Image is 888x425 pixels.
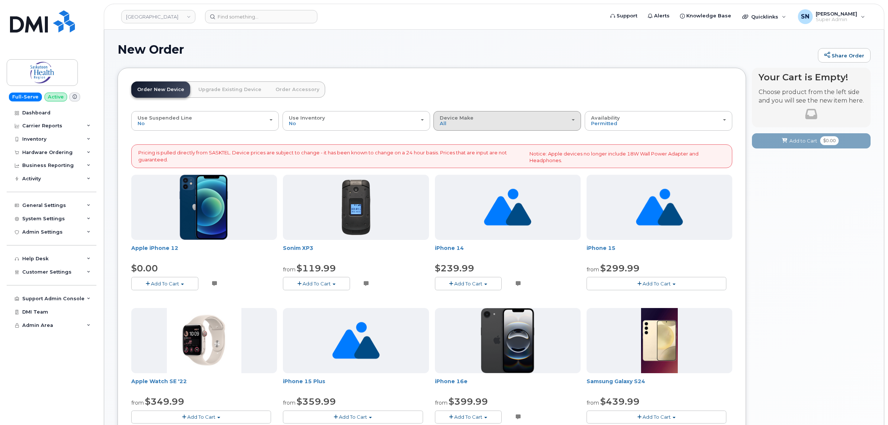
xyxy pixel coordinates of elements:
small: from [587,266,599,273]
img: 150 [341,180,370,235]
a: Order New Device [131,81,190,98]
a: iPhone 14 [435,245,464,251]
span: All [440,120,446,126]
button: Use Suspended Line No [131,111,279,130]
button: Add To Cart [587,411,726,424]
a: iPhone 15 [587,245,615,251]
span: Availability [591,115,620,121]
span: No [138,120,145,126]
a: Upgrade Existing Device [192,81,267,98]
img: iPhone_16e_Black_PDP_Image_Position_1__en-US-657x800.png [481,308,535,373]
span: Add To Cart [303,281,331,287]
a: Samsung Galaxy S24 [587,378,645,385]
div: iPhone 16e [435,378,581,392]
span: Add To Cart [454,281,482,287]
button: Use Inventory No [283,111,430,130]
button: Add To Cart [283,411,423,424]
button: Add to Cart $0.00 [752,133,871,148]
span: $0.00 [131,263,158,274]
span: Add To Cart [187,414,215,420]
span: $299.99 [600,263,640,274]
img: iphone-12-blue.png [179,175,229,240]
a: Apple Watch SE '22 [131,378,187,385]
h4: Your Cart is Empty! [759,72,864,82]
button: Add To Cart [131,411,271,424]
a: iPhone 15 Plus [283,378,325,385]
small: from [131,399,144,406]
button: Device Make All [433,111,581,130]
img: S24.jpg [641,308,678,373]
span: $0.00 [820,136,839,145]
div: Sonim XP3 [283,244,429,259]
span: $349.99 [145,396,184,407]
img: no_image_found-2caef05468ed5679b831cfe6fc140e25e0c280774317ffc20a367ab7fd17291e.png [636,175,683,240]
p: Choose product from the left side and you will see the new item here. [759,88,864,105]
small: from [283,266,296,273]
span: Add To Cart [643,414,671,420]
p: Notice: Apple devices no longer include 18W Wall Power Adapter and Headphones. [529,150,725,164]
div: Apple Watch SE '22 [131,378,277,392]
button: Add To Cart [435,277,502,290]
button: Add To Cart [587,277,726,290]
span: Use Suspended Line [138,115,192,121]
button: Availability Permitted [585,111,732,130]
span: $359.99 [297,396,336,407]
div: Apple iPhone 12 [131,244,277,259]
div: iPhone 15 [587,244,732,259]
a: iPhone 16e [435,378,468,385]
h1: New Order [118,43,814,56]
img: no_image_found-2caef05468ed5679b831cfe6fc140e25e0c280774317ffc20a367ab7fd17291e.png [332,308,379,373]
button: Add To Cart [283,277,350,290]
div: iPhone 15 Plus [283,378,429,392]
span: $239.99 [435,263,474,274]
span: Device Make [440,115,473,121]
div: Samsung Galaxy S24 [587,378,732,392]
span: Add To Cart [339,414,367,420]
p: Pricing is pulled directly from SASKTEL. Device prices are subject to change - it has been known ... [138,149,524,163]
small: from [587,399,599,406]
a: Order Accessory [270,81,325,98]
small: from [283,399,296,406]
a: Sonim XP3 [283,245,313,251]
span: Add To Cart [454,414,482,420]
span: $399.99 [449,396,488,407]
button: Add To Cart [131,277,198,290]
img: Screenshot_2022-11-04_110105.png [167,308,241,373]
span: Add to Cart [789,137,817,144]
button: Add To Cart [435,411,502,424]
img: no_image_found-2caef05468ed5679b831cfe6fc140e25e0c280774317ffc20a367ab7fd17291e.png [484,175,531,240]
span: $119.99 [297,263,336,274]
span: Permitted [591,120,617,126]
span: Add To Cart [643,281,671,287]
small: from [435,399,448,406]
span: No [289,120,296,126]
a: Apple iPhone 12 [131,245,178,251]
div: iPhone 14 [435,244,581,259]
span: $439.99 [600,396,640,407]
span: Add To Cart [151,281,179,287]
iframe: Messenger Launcher [856,393,882,419]
span: Use Inventory [289,115,325,121]
a: Share Order [818,48,871,63]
